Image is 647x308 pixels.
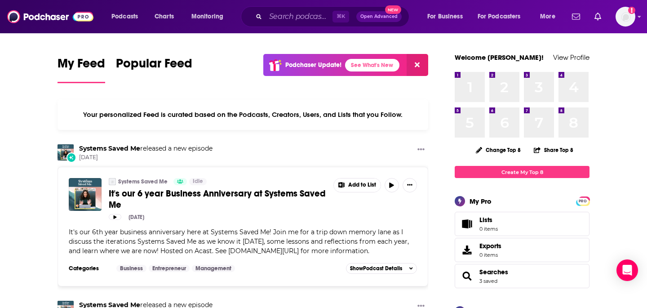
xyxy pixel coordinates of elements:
[58,144,74,161] img: Systems Saved Me
[479,216,492,224] span: Lists
[568,9,584,24] a: Show notifications dropdown
[116,265,146,272] a: Business
[553,53,589,62] a: View Profile
[470,197,492,205] div: My Pro
[458,270,476,282] a: Searches
[58,56,105,76] span: My Feed
[193,177,203,186] span: Idle
[591,9,605,24] a: Show notifications dropdown
[455,264,589,288] span: Searches
[192,265,235,272] a: Management
[616,259,638,281] div: Open Intercom Messenger
[479,226,498,232] span: 0 items
[334,179,381,192] button: Show More Button
[118,178,168,185] a: Systems Saved Me
[116,56,192,76] span: Popular Feed
[185,9,235,24] button: open menu
[455,212,589,236] a: Lists
[111,10,138,23] span: Podcasts
[189,178,207,185] a: Idle
[479,252,501,258] span: 0 items
[109,188,326,210] span: It's our 6 year Business Anniversary at Systems Saved Me
[346,263,417,274] button: ShowPodcast Details
[348,182,376,188] span: Add to List
[414,144,428,156] button: Show More Button
[149,9,179,24] a: Charts
[105,9,150,24] button: open menu
[534,9,567,24] button: open menu
[455,238,589,262] a: Exports
[266,9,332,24] input: Search podcasts, credits, & more...
[455,166,589,178] a: Create My Top 8
[616,7,635,27] img: User Profile
[427,10,463,23] span: For Business
[155,10,174,23] span: Charts
[79,144,213,153] h3: released a new episode
[616,7,635,27] button: Show profile menu
[109,178,116,185] img: Systems Saved Me
[479,242,501,250] span: Exports
[478,10,521,23] span: For Podcasters
[109,188,327,210] a: It's our 6 year Business Anniversary at Systems Saved Me
[191,10,223,23] span: Monitoring
[533,141,574,159] button: Share Top 8
[385,5,401,14] span: New
[479,268,508,276] a: Searches
[69,265,109,272] h3: Categories
[458,244,476,256] span: Exports
[7,8,93,25] img: Podchaser - Follow, Share and Rate Podcasts
[345,59,399,71] a: See What's New
[79,144,140,152] a: Systems Saved Me
[356,11,402,22] button: Open AdvancedNew
[69,228,409,255] span: It's our 6th year business anniversary here at Systems Saved Me! Join me for a trip down memory l...
[458,218,476,230] span: Lists
[249,6,418,27] div: Search podcasts, credits, & more...
[616,7,635,27] span: Logged in as sophiak
[69,178,102,211] img: It's our 6 year Business Anniversary at Systems Saved Me
[628,7,635,14] svg: Add a profile image
[403,178,417,192] button: Show More Button
[66,152,76,162] div: New Episode
[285,61,341,69] p: Podchaser Update!
[129,214,144,220] div: [DATE]
[577,197,588,204] a: PRO
[479,278,497,284] a: 3 saved
[79,154,213,161] span: [DATE]
[350,265,402,272] span: Show Podcast Details
[577,198,588,205] span: PRO
[332,11,349,22] span: ⌘ K
[58,99,428,130] div: Your personalized Feed is curated based on the Podcasts, Creators, Users, and Lists that you Follow.
[421,9,474,24] button: open menu
[149,265,190,272] a: Entrepreneur
[360,14,398,19] span: Open Advanced
[470,144,526,156] button: Change Top 8
[116,56,192,83] a: Popular Feed
[540,10,555,23] span: More
[472,9,534,24] button: open menu
[479,216,498,224] span: Lists
[455,53,544,62] a: Welcome [PERSON_NAME]!
[58,56,105,83] a: My Feed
